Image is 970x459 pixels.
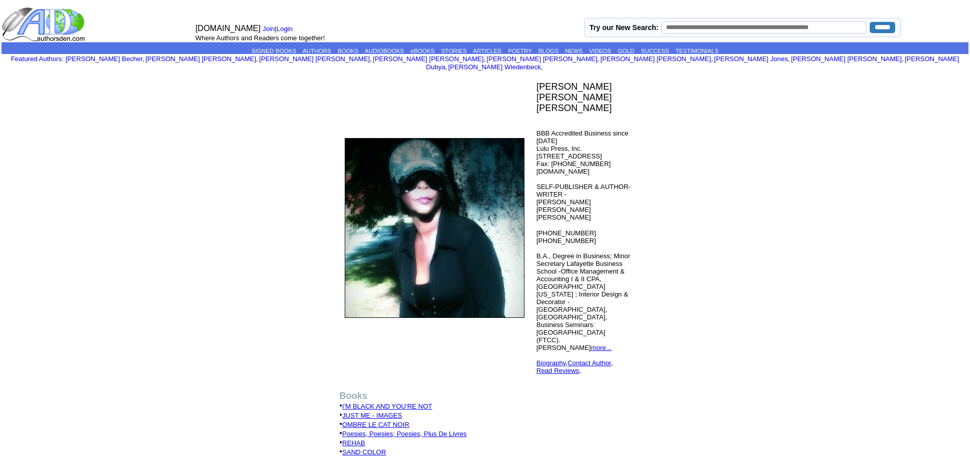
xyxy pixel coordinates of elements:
[252,48,296,54] a: SIGNED BOOKS
[448,63,541,71] a: [PERSON_NAME] Wiedenbeck
[537,82,612,113] font: [PERSON_NAME] [PERSON_NAME] [PERSON_NAME]
[537,367,579,374] a: Read Reviews
[276,25,293,33] a: Login
[903,57,904,62] font: i
[426,55,959,71] a: [PERSON_NAME] Dubya
[342,439,365,447] a: REHAB
[66,55,959,71] font: , , , , , , , , , ,
[410,48,434,54] a: eBOOKS
[543,65,544,70] font: i
[340,391,368,401] b: Books
[342,412,402,419] a: JUST ME - IMAGES
[66,55,143,63] a: [PERSON_NAME] Becher
[487,55,597,63] a: [PERSON_NAME] [PERSON_NAME]
[791,55,901,63] a: [PERSON_NAME] [PERSON_NAME]
[589,48,611,54] a: VIDEOS
[790,57,791,62] font: i
[258,57,259,62] font: i
[342,430,466,438] a: Poesies, Poesies; Poesies, Plus De Livres
[259,55,370,63] a: [PERSON_NAME] [PERSON_NAME]
[714,55,788,63] a: [PERSON_NAME] Jones
[508,48,532,54] a: POETRY
[618,48,634,54] a: GOLD
[11,55,62,63] a: Featured Authors
[565,48,583,54] a: NEWS
[485,57,486,62] font: i
[372,57,373,62] font: i
[373,55,483,63] a: [PERSON_NAME] [PERSON_NAME]
[600,55,711,63] a: [PERSON_NAME] [PERSON_NAME]
[338,48,358,54] a: BOOKS
[345,138,524,318] img: 129099.jpg
[473,48,502,54] a: ARTICLES
[537,229,630,367] font: [PHONE_NUMBER] [PHONE_NUMBER] B.A., Degree in Business; Minor Secretary Lafayette Business School...
[641,48,670,54] a: SUCCESS
[568,359,611,367] a: Contact Author
[447,65,448,70] font: i
[196,34,325,42] font: Where Authors and Readers come together!
[537,129,631,221] p: BBB Accredited Business since [DATE] Lulu Press, Inc. [STREET_ADDRESS] Fax: [PHONE_NUMBER] [DOMAI...
[342,421,409,428] a: OMBRE LE CAT NOIR
[263,25,296,33] font: |
[342,448,386,456] a: SAND COLOR
[591,344,611,352] a: more...
[441,48,466,54] a: STORIES
[676,48,718,54] a: TESTIMONIALS
[713,57,714,62] font: i
[537,359,566,367] a: Biography
[11,55,63,63] font: :
[144,57,145,62] font: i
[537,367,581,374] font: ,
[342,402,432,410] a: I'M BLACK AND YOU'RE NOT
[538,48,559,54] a: BLOGS
[263,25,275,33] a: Join
[146,55,256,63] a: [PERSON_NAME] [PERSON_NAME]
[196,24,261,33] font: [DOMAIN_NAME]
[2,7,87,42] img: logo_ad.gif
[590,23,658,32] label: Try our New Search:
[365,48,404,54] a: AUDIOBOOKS
[599,57,600,62] font: i
[302,48,331,54] a: AUTHORS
